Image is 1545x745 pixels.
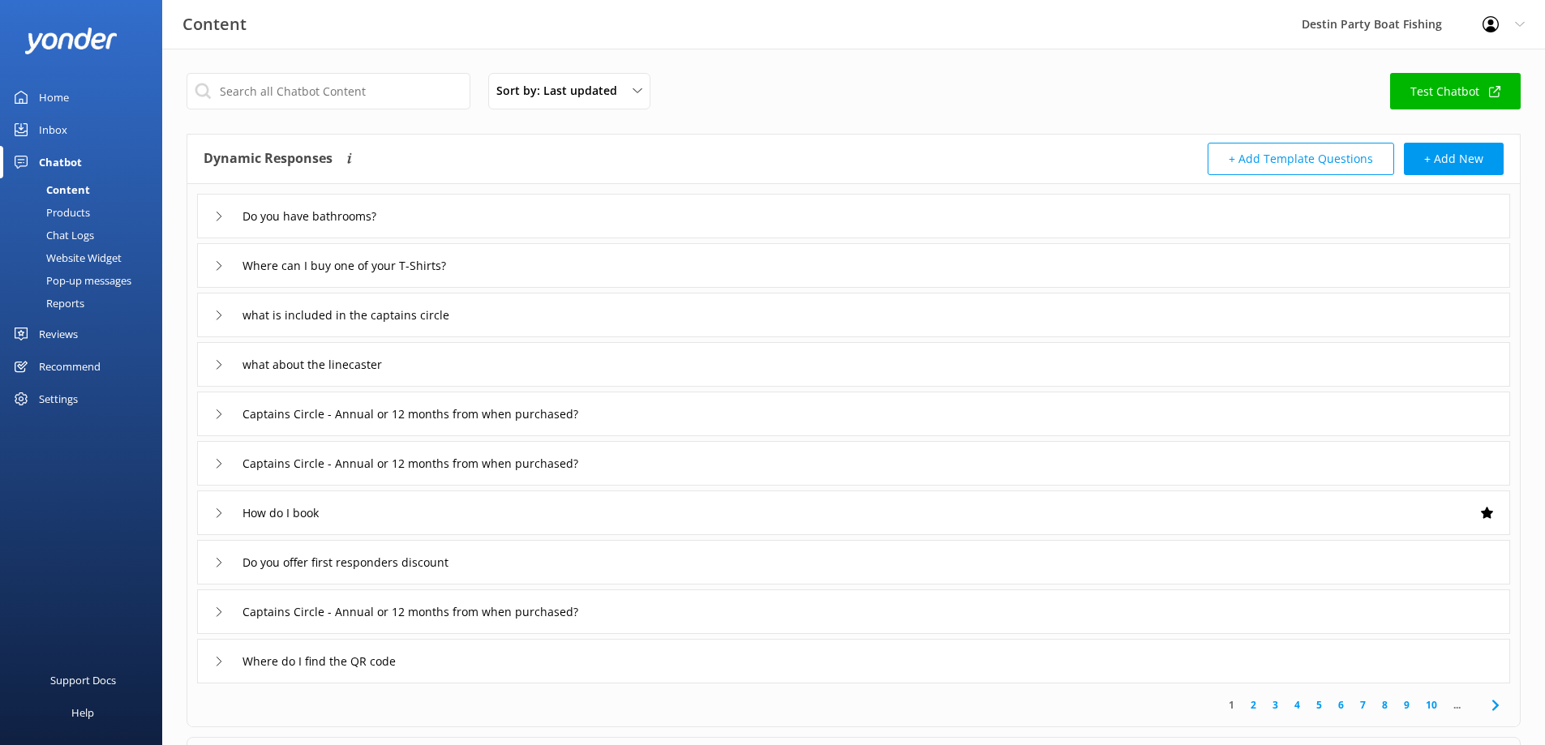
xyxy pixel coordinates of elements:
a: 10 [1418,697,1445,713]
div: Recommend [39,350,101,383]
a: 7 [1352,697,1374,713]
a: Reports [10,292,162,315]
button: + Add New [1404,143,1504,175]
h3: Content [182,11,247,37]
a: 1 [1221,697,1242,713]
div: Content [10,178,90,201]
a: 3 [1264,697,1286,713]
a: Content [10,178,162,201]
div: Chatbot [39,146,82,178]
a: Products [10,201,162,224]
span: ... [1445,697,1469,713]
a: 9 [1396,697,1418,713]
button: + Add Template Questions [1208,143,1394,175]
div: Help [71,696,94,729]
a: 2 [1242,697,1264,713]
h4: Dynamic Responses [204,143,333,175]
a: 6 [1330,697,1352,713]
div: Reviews [39,318,78,350]
div: Pop-up messages [10,269,131,292]
div: Inbox [39,113,67,146]
a: Pop-up messages [10,269,162,292]
a: 4 [1286,697,1308,713]
a: Test Chatbot [1390,73,1521,109]
div: Settings [39,383,78,415]
div: Support Docs [50,664,116,696]
div: Reports [10,292,84,315]
a: 5 [1308,697,1330,713]
div: Products [10,201,90,224]
img: yonder-white-logo.png [24,28,118,54]
div: Chat Logs [10,224,94,246]
input: Search all Chatbot Content [187,73,470,109]
span: Sort by: Last updated [496,82,627,100]
a: Website Widget [10,246,162,269]
a: Chat Logs [10,224,162,246]
a: 8 [1374,697,1396,713]
div: Home [39,81,69,113]
div: Website Widget [10,246,122,269]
